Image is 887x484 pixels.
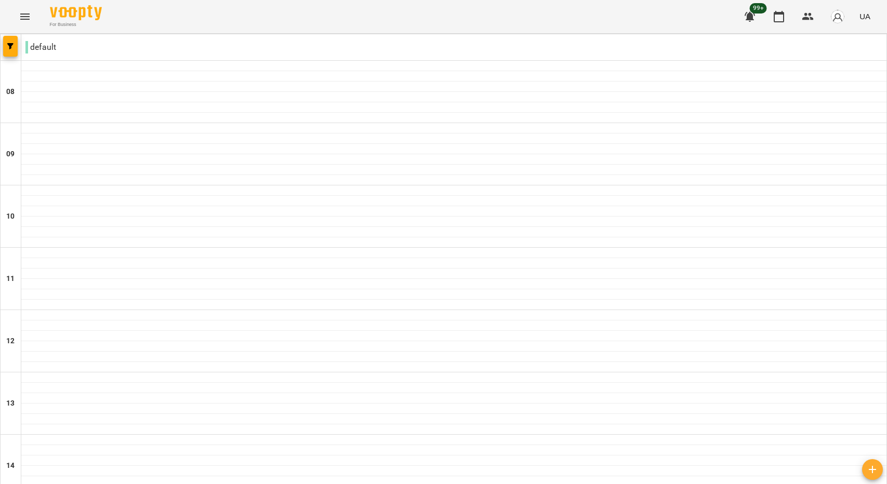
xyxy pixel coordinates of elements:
button: UA [855,7,875,26]
h6: 09 [6,149,15,160]
button: Menu [12,4,37,29]
p: default [25,41,56,53]
img: avatar_s.png [830,9,845,24]
h6: 13 [6,398,15,409]
img: Voopty Logo [50,5,102,20]
span: For Business [50,21,102,28]
h6: 08 [6,86,15,98]
h6: 11 [6,273,15,285]
h6: 12 [6,335,15,347]
button: Створити урок [862,459,883,480]
h6: 10 [6,211,15,222]
span: 99+ [750,3,767,14]
span: UA [859,11,870,22]
h6: 14 [6,460,15,472]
